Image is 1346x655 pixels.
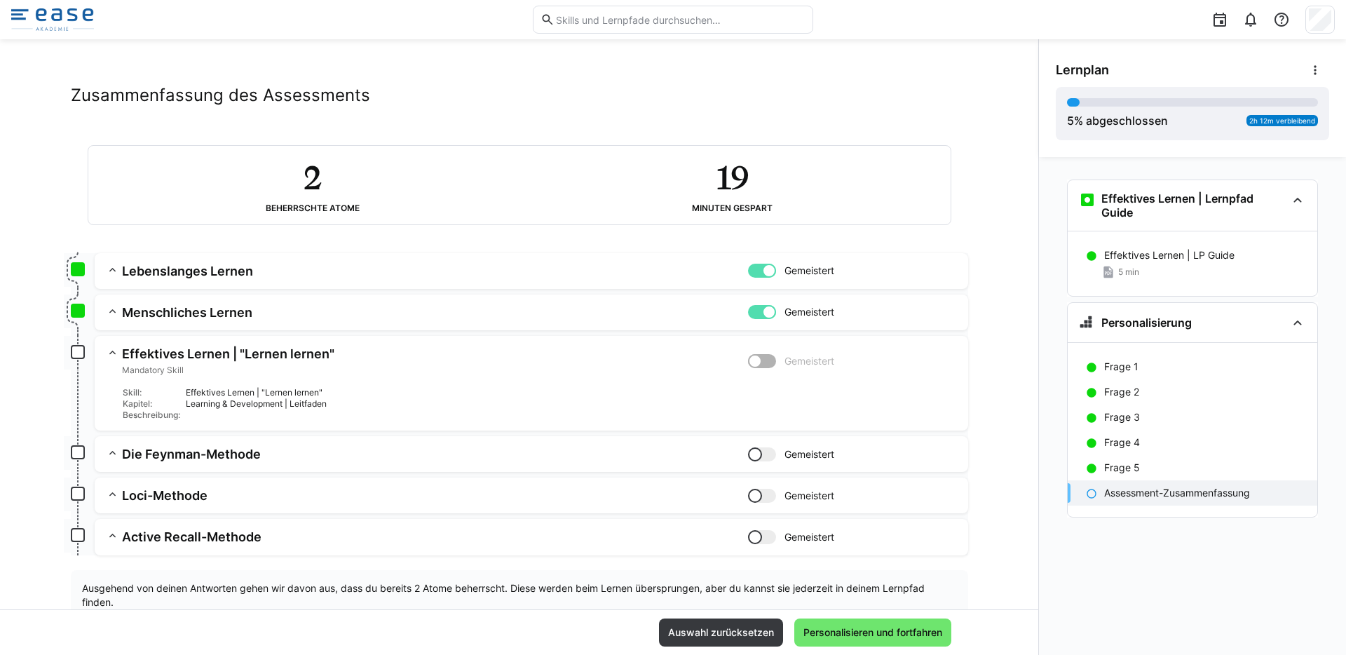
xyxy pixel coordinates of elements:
h3: Active Recall-Methode [122,529,748,545]
div: Effektives Lernen | "Lernen lernen" [186,387,957,398]
span: Gemeistert [784,354,834,368]
input: Skills und Lernpfade durchsuchen… [555,13,805,26]
h3: Lebenslanges Lernen [122,263,748,279]
span: Gemeistert [784,447,834,461]
p: Frage 1 [1104,360,1138,374]
p: Assessment-Zusammenfassung [1104,486,1250,500]
span: Gemeistert [784,264,834,278]
div: Beherrschte Atome [266,203,360,213]
span: Personalisieren und fortfahren [801,626,944,640]
button: Auswahl zurücksetzen [659,619,783,647]
span: 5 [1067,114,1074,128]
h2: 2 [304,157,321,198]
h2: Zusammenfassung des Assessments [71,85,370,106]
h3: Effektives Lernen | "Lernen lernen" [122,346,748,362]
span: Gemeistert [784,305,834,319]
span: Gemeistert [784,489,834,503]
h3: Menschliches Lernen [122,304,748,320]
h3: Personalisierung [1101,316,1192,330]
h3: Loci-Methode [122,487,748,504]
div: Beschreibung: [123,410,180,421]
p: Effektives Lernen | LP Guide [1104,248,1235,262]
div: Ausgehend von deinen Antworten gehen wir davon aus, dass du bereits 2 Atome beherrscht. Diese wer... [71,570,968,621]
div: Learning & Development | Leitfaden [186,398,957,410]
span: Lernplan [1056,62,1109,78]
span: Auswahl zurücksetzen [666,626,776,640]
p: Frage 2 [1104,385,1139,399]
p: Frage 3 [1104,410,1140,424]
span: 5 min [1118,266,1139,278]
h2: 19 [716,157,749,198]
div: Kapitel: [123,398,180,410]
span: Gemeistert [784,530,834,544]
h3: Effektives Lernen | Lernpfad Guide [1101,191,1286,220]
button: Personalisieren und fortfahren [794,619,951,647]
div: Minuten gespart [692,203,773,213]
h3: Die Feynman-Methode [122,446,748,462]
span: 2h 12m verbleibend [1249,116,1315,125]
div: Skill: [123,387,180,398]
p: Frage 4 [1104,435,1140,450]
p: Frage 5 [1104,461,1140,475]
span: Mandatory Skill [122,365,748,376]
div: % abgeschlossen [1067,112,1168,129]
